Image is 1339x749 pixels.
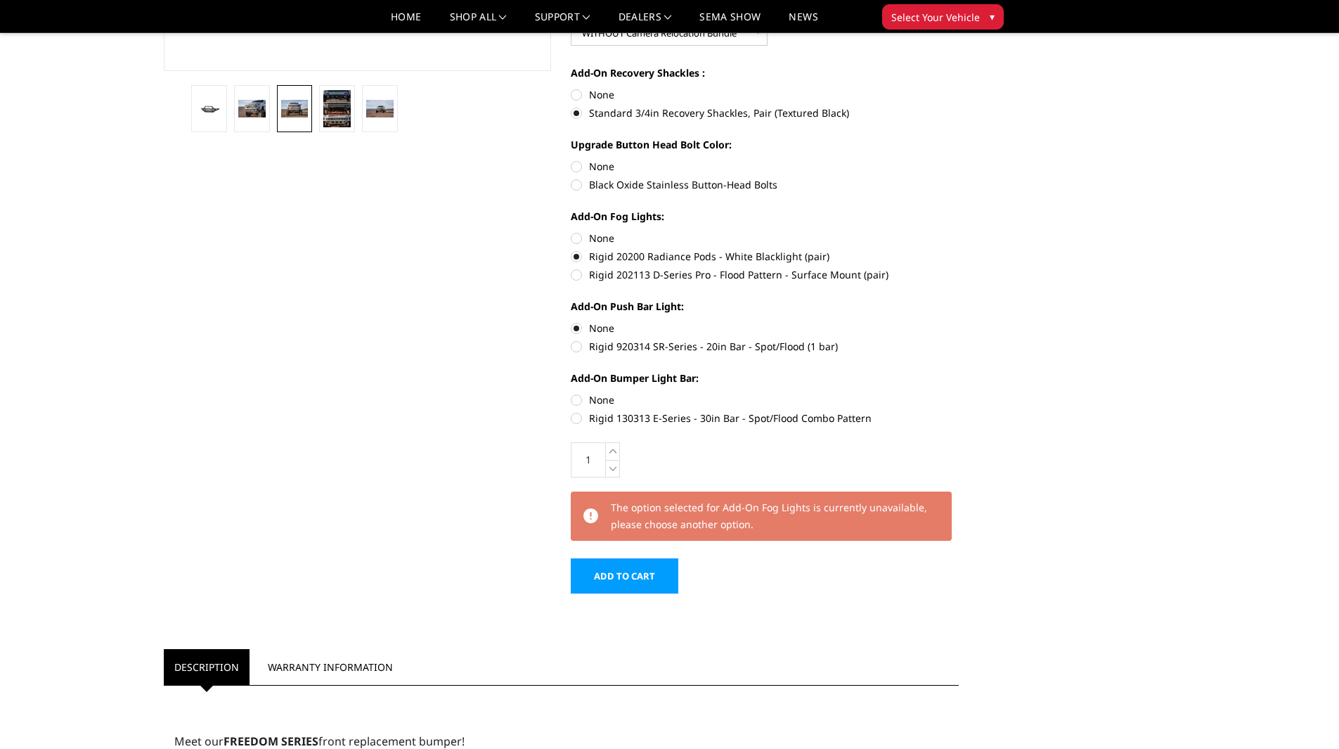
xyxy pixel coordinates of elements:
img: 2017-2022 Ford F250-350 - Freedom Series - Sport Front Bumper (non-winch) [281,100,309,118]
img: Multiple lighting options [323,90,351,127]
label: Add-On Push Bar Light: [571,299,959,314]
a: Support [535,12,590,32]
label: None [571,321,959,335]
label: None [571,392,959,407]
button: Select Your Vehicle [882,4,1004,30]
a: SEMA Show [699,12,761,32]
a: shop all [450,12,507,32]
a: Description [164,649,250,685]
a: News [789,12,817,32]
label: None [571,231,959,245]
a: Home [391,12,421,32]
label: None [571,87,959,102]
img: 2017-2022 Ford F250-350 - Freedom Series - Sport Front Bumper (non-winch) [366,100,394,118]
label: Black Oxide Stainless Button-Head Bolts [571,177,959,192]
label: Add-On Bumper Light Bar: [571,371,959,385]
label: Add-On Fog Lights: [571,209,959,224]
label: None [571,159,959,174]
label: Standard 3/4in Recovery Shackles, Pair (Textured Black) [571,105,959,120]
span: ▾ [990,9,995,24]
label: Upgrade Button Head Bolt Color: [571,137,959,152]
span: Meet our front replacement bumper! [174,734,465,749]
label: Rigid 130313 E-Series - 30in Bar - Spot/Flood Combo Pattern [571,411,959,425]
img: 2017-2022 Ford F250-350 - Freedom Series - Sport Front Bumper (non-winch) [195,102,223,115]
strong: FREEDOM SERIES [224,734,318,749]
span: Select Your Vehicle [891,10,980,25]
label: Rigid 920314 SR-Series - 20in Bar - Spot/Flood (1 bar) [571,339,959,354]
a: Warranty Information [257,649,403,685]
p: The option selected for Add-On Fog Lights is currently unavailable, please choose another option. [611,499,940,533]
img: 2017-2022 Ford F250-350 - Freedom Series - Sport Front Bumper (non-winch) [238,100,266,118]
label: Add-On Recovery Shackles : [571,65,959,80]
label: Rigid 202113 D-Series Pro - Flood Pattern - Surface Mount (pair) [571,267,959,282]
a: Dealers [619,12,672,32]
label: Rigid 20200 Radiance Pods - White Blacklight (pair) [571,249,959,264]
input: Add to Cart [571,558,678,594]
